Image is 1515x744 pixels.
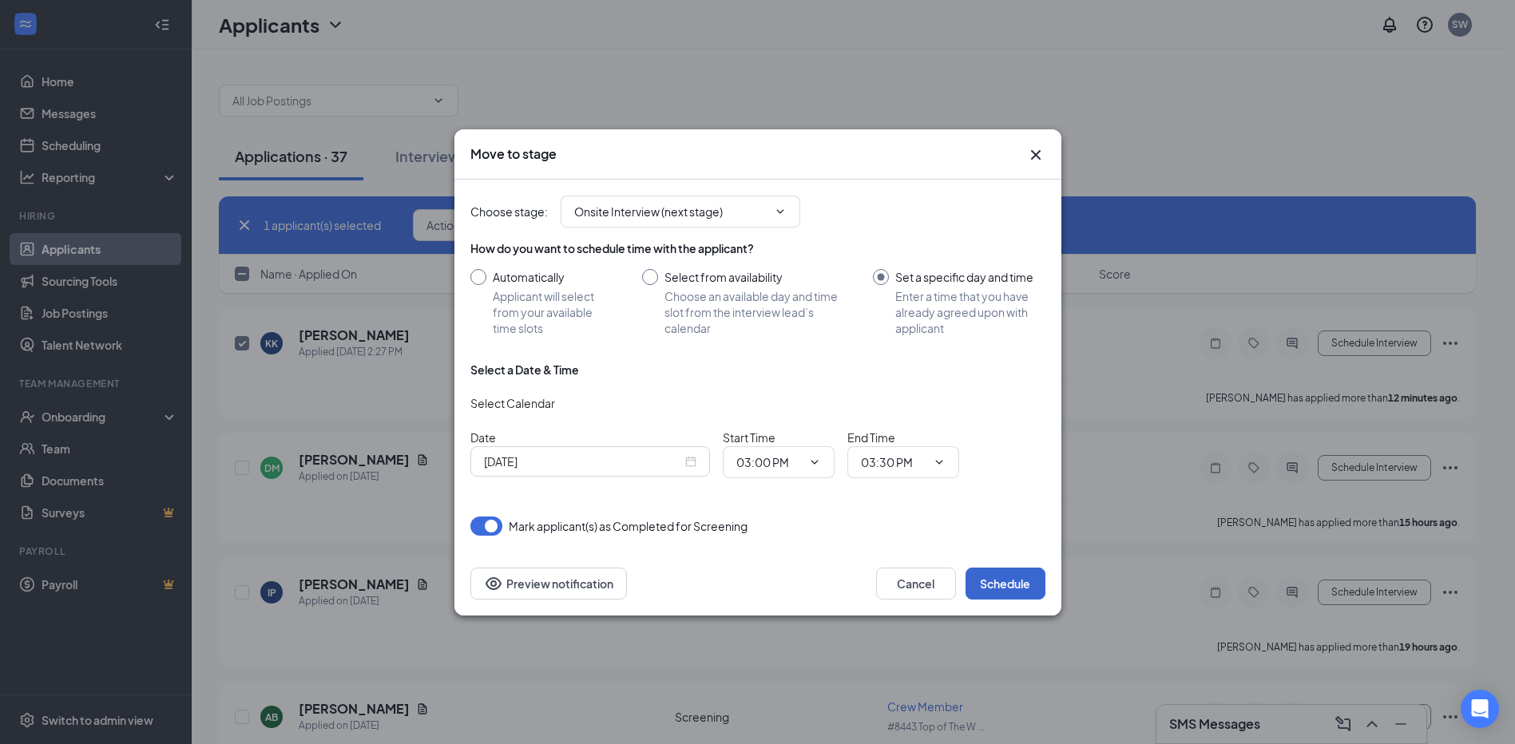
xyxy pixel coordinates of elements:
[484,574,503,593] svg: Eye
[1461,690,1499,728] div: Open Intercom Messenger
[736,453,802,471] input: Start time
[470,430,496,445] span: Date
[861,453,926,471] input: End time
[966,568,1045,600] button: Schedule
[470,203,548,220] span: Choose stage :
[509,516,748,536] span: Mark applicant(s) as Completed for Screening
[470,145,557,163] h3: Move to stage
[470,568,627,600] button: Preview notificationEye
[933,456,946,469] svg: ChevronDown
[876,568,956,600] button: Cancel
[723,430,775,445] span: Start Time
[470,396,555,410] span: Select Calendar
[808,456,821,469] svg: ChevronDown
[484,453,682,470] input: Sep 16, 2025
[1026,145,1045,164] svg: Cross
[470,240,1045,256] div: How do you want to schedule time with the applicant?
[470,362,579,378] div: Select a Date & Time
[1026,145,1045,164] button: Close
[774,205,787,218] svg: ChevronDown
[847,430,895,445] span: End Time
